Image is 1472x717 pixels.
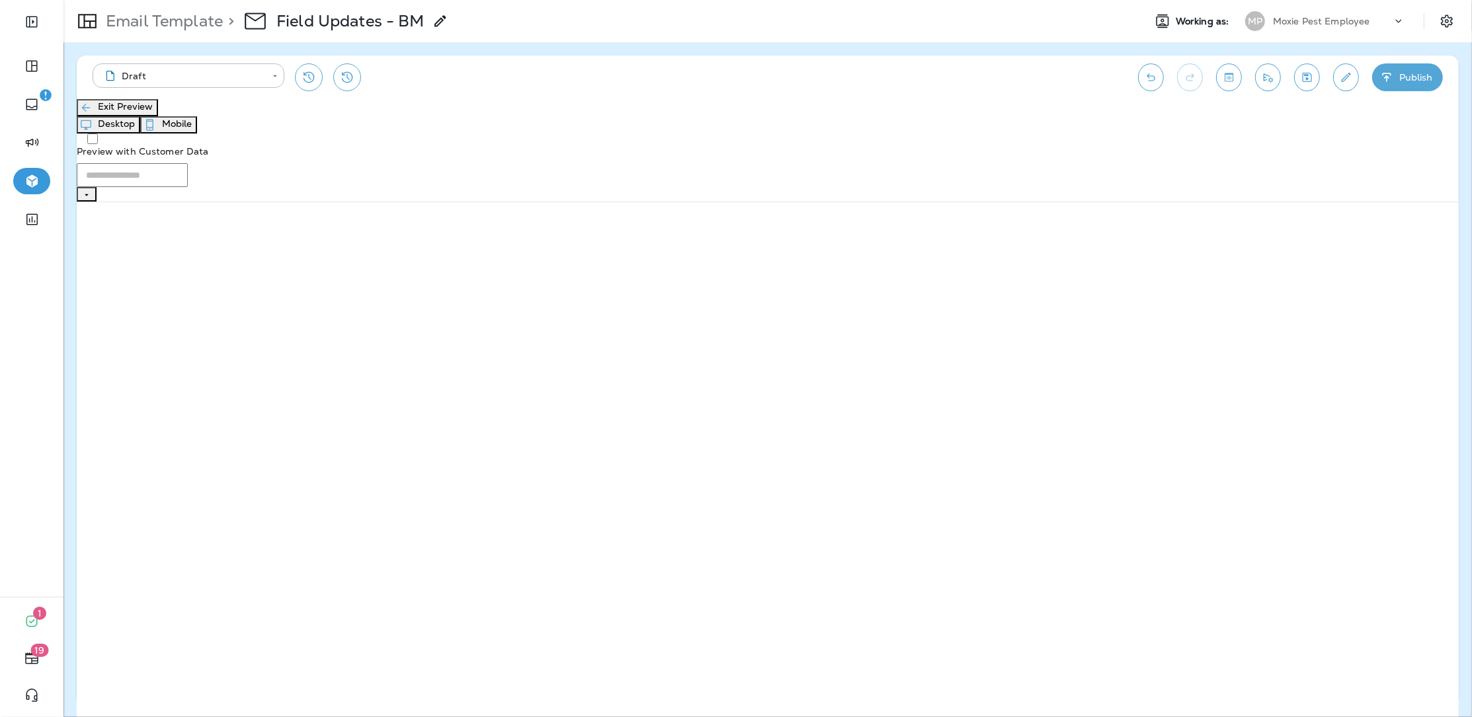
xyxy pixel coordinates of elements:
[102,69,263,83] div: Draft
[1176,16,1232,27] span: Working as:
[140,116,197,133] button: Mobile
[77,99,158,116] button: Exit Preview
[13,645,50,671] button: 19
[1138,63,1164,91] button: Undo
[276,11,425,31] p: Field Updates - BM
[1333,63,1359,91] button: Edit details
[1435,9,1459,33] button: Settings
[1216,63,1242,91] button: Toggle preview
[1273,16,1370,26] p: Moxie Pest Employee
[77,187,97,202] button: Open
[13,608,50,634] button: 1
[77,116,140,133] button: Desktop
[333,63,361,91] button: View Changelog
[33,607,46,620] span: 1
[77,146,1459,157] p: Preview with Customer Data
[1294,63,1320,91] button: Save
[101,11,223,31] p: Email Template
[295,63,323,91] button: Restore from previous version
[31,644,49,657] span: 19
[1255,63,1281,91] button: Send test email
[77,133,108,144] input: ant design
[223,11,234,31] p: >
[13,9,50,35] button: Expand Sidebar
[1372,63,1443,91] button: Publish
[1245,11,1265,31] div: MP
